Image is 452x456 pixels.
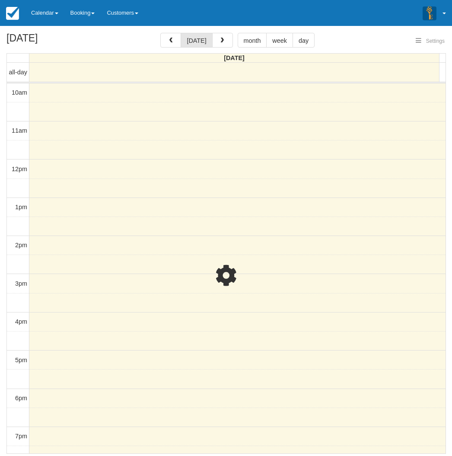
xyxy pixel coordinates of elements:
[426,38,445,44] span: Settings
[15,433,27,440] span: 7pm
[15,318,27,325] span: 4pm
[15,357,27,364] span: 5pm
[15,204,27,210] span: 1pm
[266,33,293,48] button: week
[181,33,212,48] button: [DATE]
[238,33,267,48] button: month
[224,54,245,61] span: [DATE]
[12,127,27,134] span: 11am
[15,242,27,249] span: 2pm
[6,7,19,20] img: checkfront-main-nav-mini-logo.png
[12,89,27,96] span: 10am
[15,395,27,402] span: 6pm
[9,69,27,76] span: all-day
[293,33,315,48] button: day
[411,35,450,48] button: Settings
[15,280,27,287] span: 3pm
[6,33,116,49] h2: [DATE]
[12,166,27,172] span: 12pm
[423,6,436,20] img: A3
